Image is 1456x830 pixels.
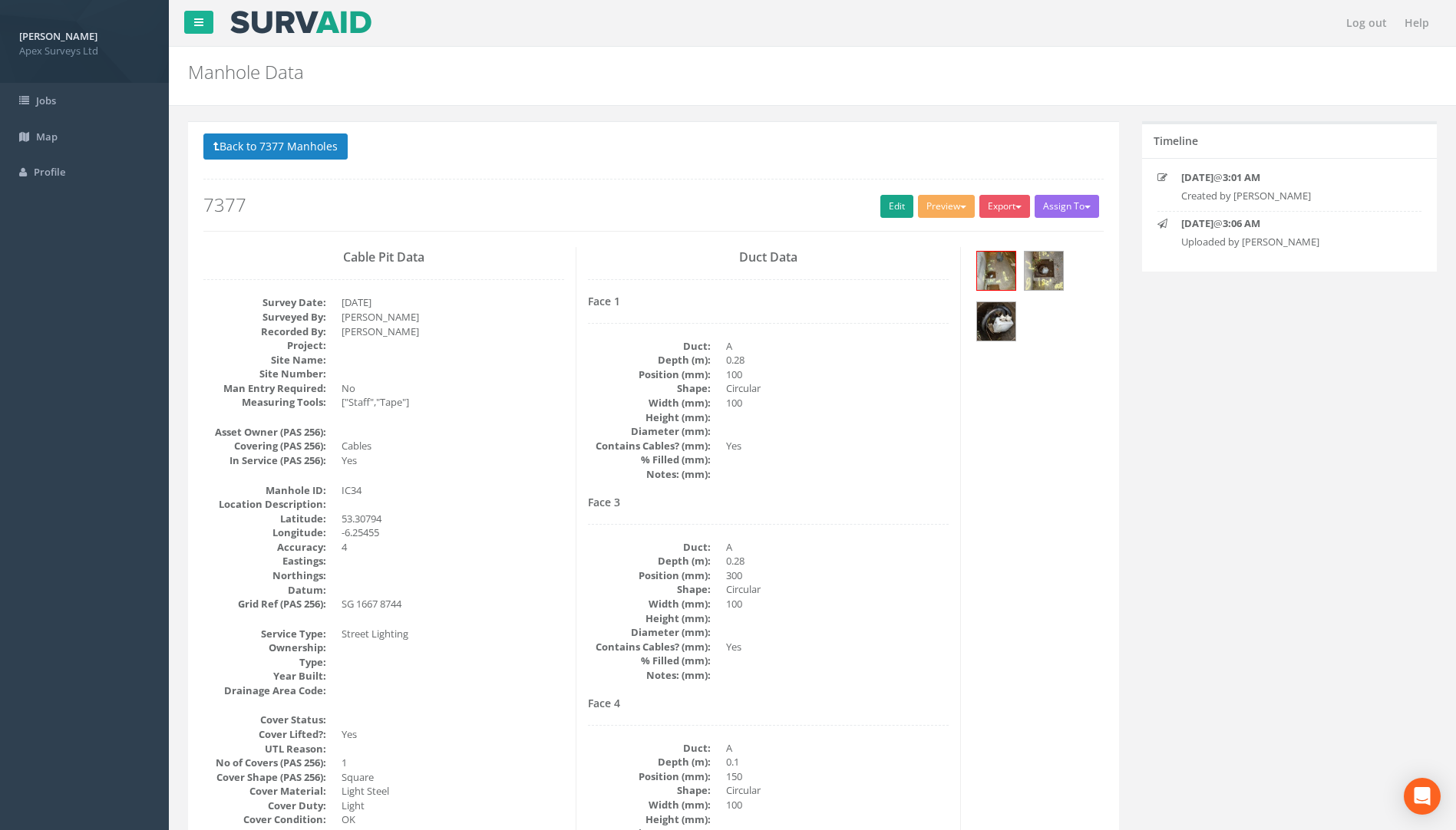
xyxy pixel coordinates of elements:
img: 28713c21-c14e-b6d1-229b-6dc39f60286c_83912ca7-0edd-22e2-1abe-5e0d1e85e525_thumb.jpg [977,302,1015,341]
dd: [PERSON_NAME] [342,310,564,324]
button: Assign To [1035,195,1099,218]
dt: Cover Status: [203,713,326,727]
h2: Manhole Data [188,62,1225,82]
dt: In Service (PAS 256): [203,453,326,468]
dt: Cover Condition: [203,812,326,827]
dt: % Filled (mm): [588,453,711,467]
dd: OK [342,812,564,827]
div: Open Intercom Messenger [1404,778,1441,815]
dd: Yes [342,453,564,468]
dt: Duct: [588,540,711,555]
h2: 7377 [203,195,1104,215]
strong: 3:01 AM [1223,170,1260,184]
button: Preview [918,195,975,218]
dt: Man Entry Required: [203,381,326,396]
dt: Location Description: [203,497,326,512]
dd: 300 [726,568,949,583]
dt: Shape: [588,582,711,597]
dd: Yes [726,439,949,453]
dt: Shape: [588,381,711,396]
dd: Yes [342,727,564,742]
dd: 150 [726,769,949,784]
dd: Circular [726,582,949,597]
dt: Height (mm): [588,611,711,626]
dt: Measuring Tools: [203,395,326,410]
span: Map [36,130,58,143]
dd: 100 [726,367,949,382]
dt: UTL Reason: [203,742,326,756]
dt: Site Name: [203,353,326,367]
dd: 100 [726,396,949,410]
h5: Timeline [1154,135,1198,147]
dd: IC34 [342,483,564,498]
dd: -6.25455 [342,525,564,540]
dd: 4 [342,540,564,555]
button: Export [979,195,1030,218]
dt: Notes: (mm): [588,668,711,683]
dt: No of Covers (PAS 256): [203,756,326,770]
dt: Duct: [588,741,711,756]
h4: Face 3 [588,496,949,508]
dd: Circular [726,783,949,798]
dt: Datum: [203,583,326,598]
span: Apex Surveys Ltd [19,44,150,58]
dt: Notes: (mm): [588,467,711,482]
dt: Northings: [203,568,326,583]
p: Uploaded by [PERSON_NAME] [1181,235,1398,249]
dt: Shape: [588,783,711,798]
dt: Survey Date: [203,295,326,310]
img: 28713c21-c14e-b6d1-229b-6dc39f60286c_04b1afd6-ccbd-3482-281d-6e20a9a4717c_thumb.jpg [1025,252,1063,290]
h4: Face 1 [588,295,949,307]
dd: SG 1667 8744 [342,597,564,611]
dt: Latitude: [203,512,326,526]
dt: Cover Lifted?: [203,727,326,742]
dd: 100 [726,597,949,611]
dd: A [726,339,949,354]
dt: Height (mm): [588,410,711,425]
span: Jobs [36,94,56,107]
dt: Width (mm): [588,396,711,410]
dd: Light Steel [342,784,564,799]
dt: Position (mm): [588,568,711,583]
dt: Cover Duty: [203,799,326,813]
dt: Depth (m): [588,755,711,769]
dd: Light [342,799,564,813]
h3: Duct Data [588,251,949,265]
h4: Face 4 [588,697,949,709]
dd: A [726,540,949,555]
dt: Width (mm): [588,798,711,812]
dt: Cover Shape (PAS 256): [203,770,326,785]
dd: 0.28 [726,554,949,568]
dt: Type: [203,655,326,670]
h3: Cable Pit Data [203,251,564,265]
dt: Surveyed By: [203,310,326,324]
strong: 3:06 AM [1223,216,1260,230]
dd: 0.1 [726,755,949,769]
button: Back to 7377 Manholes [203,133,348,160]
dt: Recorded By: [203,324,326,339]
dd: No [342,381,564,396]
img: 28713c21-c14e-b6d1-229b-6dc39f60286c_21f9578e-1d3a-e9eb-8f32-95dc8157d3ad_thumb.jpg [977,252,1015,290]
dt: Accuracy: [203,540,326,555]
dd: Square [342,770,564,785]
dt: Diameter (mm): [588,625,711,640]
dd: Street Lighting [342,627,564,641]
a: [PERSON_NAME] Apex Surveys Ltd [19,25,150,58]
dd: Cables [342,439,564,453]
dt: Eastings: [203,554,326,568]
strong: [DATE] [1181,216,1213,230]
dd: 53.30794 [342,512,564,526]
dt: % Filled (mm): [588,654,711,668]
dt: Service Type: [203,627,326,641]
dt: Grid Ref (PAS 256): [203,597,326,611]
dt: Width (mm): [588,597,711,611]
dd: ["Staff","Tape"] [342,395,564,410]
dt: Site Number: [203,367,326,381]
p: @ [1181,216,1398,231]
p: @ [1181,170,1398,185]
dt: Height (mm): [588,812,711,827]
dd: 0.28 [726,353,949,367]
a: Edit [880,195,913,218]
p: Created by [PERSON_NAME] [1181,189,1398,203]
dt: Asset Owner (PAS 256): [203,425,326,440]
